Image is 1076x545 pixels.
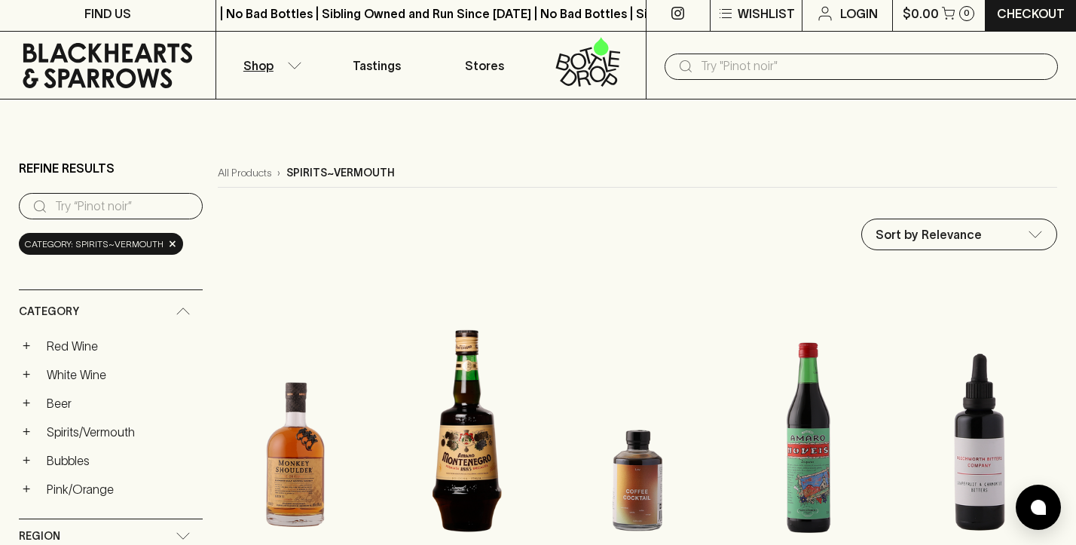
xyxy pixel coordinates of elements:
p: Login [840,5,878,23]
p: Sort by Relevance [876,225,982,243]
p: › [277,165,280,181]
a: Pink/Orange [40,476,203,502]
span: Category [19,302,79,321]
a: Bubbles [40,448,203,473]
a: Stores [431,32,539,99]
p: $0.00 [903,5,939,23]
p: Shop [243,57,274,75]
p: FIND US [84,5,131,23]
button: + [19,424,34,439]
a: All Products [218,165,271,181]
p: spirits~vermouth [286,165,395,181]
button: + [19,367,34,382]
a: Tastings [323,32,431,99]
button: + [19,338,34,354]
a: Beer [40,390,203,416]
p: Stores [465,57,504,75]
p: Tastings [353,57,401,75]
p: Checkout [997,5,1065,23]
p: Wishlist [738,5,795,23]
button: + [19,396,34,411]
img: bubble-icon [1031,500,1046,515]
a: Red Wine [40,333,203,359]
input: Try "Pinot noir" [701,54,1046,78]
p: 0 [964,9,970,17]
button: + [19,482,34,497]
div: Sort by Relevance [862,219,1056,250]
span: × [168,236,177,252]
button: Shop [216,32,324,99]
a: White Wine [40,362,203,387]
span: Category: spirits~vermouth [25,237,164,252]
p: Refine Results [19,159,115,177]
button: + [19,453,34,468]
a: Spirits/Vermouth [40,419,203,445]
input: Try “Pinot noir” [55,194,191,219]
div: Category [19,290,203,333]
